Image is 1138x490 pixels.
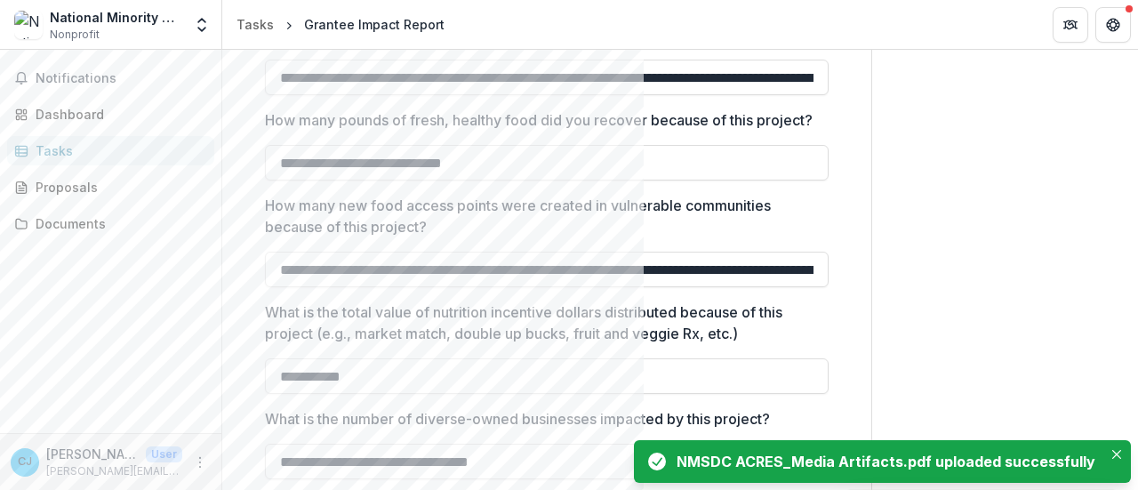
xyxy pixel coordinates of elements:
button: More [189,452,211,473]
a: Dashboard [7,100,214,129]
div: Proposals [36,178,200,197]
div: Grantee Impact Report [304,15,445,34]
button: Open entity switcher [189,7,214,43]
button: Partners [1053,7,1088,43]
span: Notifications [36,71,207,86]
button: Get Help [1095,7,1131,43]
div: Dashboard [36,105,200,124]
p: How many pounds of fresh, healthy food did you recover because of this project? [265,109,813,131]
p: [PERSON_NAME] [46,445,139,463]
p: What is the number of diverse-owned businesses impacted by this project? [265,408,770,430]
div: NMSDC ACRES_Media Artifacts.pdf uploaded successfully [677,451,1095,472]
button: Notifications [7,64,214,92]
nav: breadcrumb [229,12,452,37]
div: Documents [36,214,200,233]
img: National Minority Supplier Development Council Inc [14,11,43,39]
button: Close [1106,444,1127,465]
a: Tasks [7,136,214,165]
a: Tasks [229,12,281,37]
div: Tasks [36,141,200,160]
a: Documents [7,209,214,238]
p: How many new food access points were created in vulnerable communities because of this project? [265,195,818,237]
div: National Minority Supplier Development Council Inc [50,8,182,27]
p: What is the total value of nutrition incentive dollars distributed because of this project (e.g.,... [265,301,818,344]
span: Nonprofit [50,27,100,43]
div: Tasks [236,15,274,34]
div: Notifications-bottom-right [627,433,1138,490]
div: Charmaine Jackson [18,456,32,468]
p: User [146,446,182,462]
p: [PERSON_NAME][EMAIL_ADDRESS][PERSON_NAME][DOMAIN_NAME] [46,463,182,479]
a: Proposals [7,173,214,202]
